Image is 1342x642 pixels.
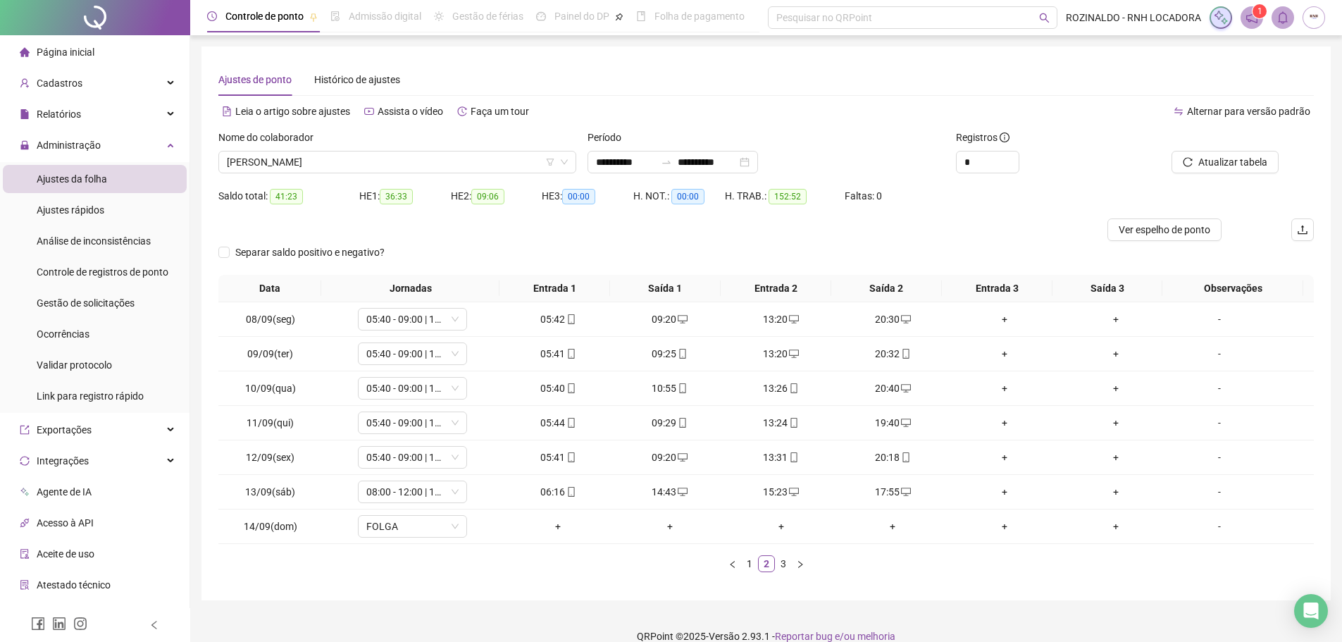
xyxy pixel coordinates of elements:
span: to [661,156,672,168]
span: 00:00 [671,189,704,204]
th: Saída 1 [610,275,721,302]
span: history [457,106,467,116]
span: Versão [709,631,740,642]
div: 09:29 [619,415,719,431]
span: Controle de ponto [225,11,304,22]
span: 1 [1257,6,1262,16]
span: mobile [565,418,576,428]
span: bell [1276,11,1289,24]
th: Observações [1162,275,1303,302]
span: 36:33 [380,189,413,204]
label: Período [588,130,630,145]
span: desktop [676,487,688,497]
span: solution [20,580,30,590]
span: 09:06 [471,189,504,204]
span: linkedin [52,617,66,631]
span: Ajustes rápidos [37,204,104,216]
span: mobile [565,314,576,324]
span: pushpin [615,13,623,21]
li: Página anterior [724,555,741,572]
div: Ajustes de ponto [218,72,292,87]
span: mobile [900,349,911,359]
div: 13:24 [731,415,831,431]
span: 14/09(dom) [244,521,297,532]
div: + [955,311,1055,327]
th: Entrada 3 [942,275,1052,302]
span: down [451,384,459,393]
div: + [1066,484,1166,500]
th: Data [218,275,321,302]
span: Ajustes da folha [37,173,107,185]
div: H. TRAB.: [725,188,845,204]
span: facebook [31,617,45,631]
div: - [1178,484,1261,500]
div: 15:23 [731,484,831,500]
th: Entrada 1 [499,275,610,302]
div: Saldo total: [218,188,359,204]
div: + [1066,311,1166,327]
th: Saída 3 [1052,275,1163,302]
span: export [20,425,30,435]
div: HE 2: [451,188,542,204]
span: down [451,522,459,531]
div: + [955,484,1055,500]
span: Relatórios [37,109,81,120]
span: dashboard [536,11,546,21]
div: Open Intercom Messenger [1294,594,1328,628]
div: 05:40 [508,381,608,396]
div: 13:20 [731,346,831,362]
span: file-text [222,106,232,116]
span: Agente de IA [37,486,92,498]
span: Link para registro rápido [37,390,144,402]
div: Histórico de ajustes [314,72,400,87]
div: 06:16 [508,484,608,500]
div: + [955,450,1055,465]
div: + [843,519,943,534]
a: 3 [776,556,791,572]
span: Acesso à API [37,517,94,529]
span: swap [1174,106,1183,116]
span: clock-circle [207,11,217,21]
span: info-circle [1000,132,1009,142]
span: Leia o artigo sobre ajustes [235,106,350,117]
span: mobile [565,452,576,462]
li: Próxima página [792,555,809,572]
span: 152:52 [769,189,807,204]
span: down [451,488,459,496]
img: sparkle-icon.fc2bf0ac1784a2077858766a79e2daf3.svg [1213,10,1229,25]
div: 20:40 [843,381,943,396]
span: Controle de registros de ponto [37,266,168,278]
span: Ver espelho de ponto [1119,222,1210,237]
span: Aceite de uso [37,548,94,560]
span: Separar saldo positivo e negativo? [230,245,390,260]
span: mobile [900,452,911,462]
span: down [451,419,459,427]
span: 13/09(sáb) [245,486,295,498]
span: filter [546,158,554,166]
span: file-done [330,11,340,21]
span: Painel do DP [554,11,609,22]
span: down [451,315,459,323]
div: + [955,346,1055,362]
span: 05:40 - 09:00 | 13:20 - 18:00 [366,378,459,399]
span: Observações [1168,280,1298,296]
span: Validar protocolo [37,359,112,371]
span: Folha de pagamento [654,11,745,22]
div: + [955,519,1055,534]
span: user-add [20,78,30,88]
button: Ver espelho de ponto [1107,218,1222,241]
li: 3 [775,555,792,572]
span: desktop [900,487,911,497]
div: H. NOT.: [633,188,725,204]
span: Gestão de férias [452,11,523,22]
span: desktop [900,314,911,324]
span: sun [434,11,444,21]
div: 13:20 [731,311,831,327]
span: mobile [788,418,799,428]
span: 05:40 - 09:00 | 13:20 - 18:00 [366,412,459,433]
div: 10:55 [619,381,719,396]
div: + [731,519,831,534]
span: Cadastros [37,78,82,89]
div: 09:20 [619,450,719,465]
li: 2 [758,555,775,572]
